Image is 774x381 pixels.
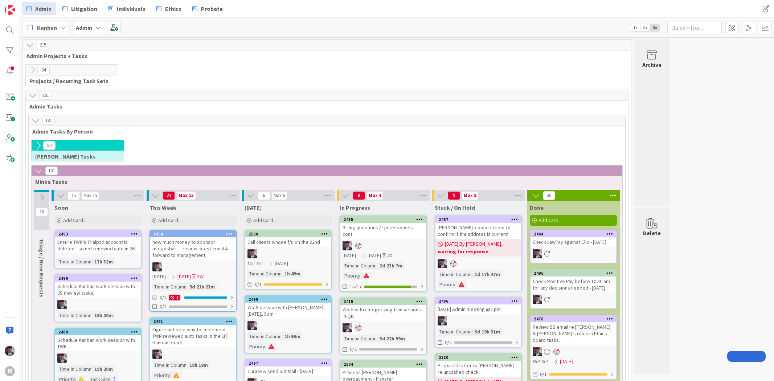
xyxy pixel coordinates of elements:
div: 1h 55m [283,332,302,340]
img: ML [343,323,352,332]
div: Ensure TWR's Trialpad account is deleted - so not renewed auto in 26 [55,237,141,253]
span: : [377,335,378,343]
div: [PERSON_NAME]: contact client to confirm if the address is current [435,223,521,239]
span: 181 [40,91,52,100]
div: 1d 17h 47m [473,270,502,278]
div: ML [340,323,426,332]
span: 0 / 1 [540,370,547,378]
div: 2467 [435,216,521,223]
div: Max 15 [179,194,194,197]
div: 0/1 [531,370,616,379]
div: 2500 [249,232,331,237]
span: Done [530,204,544,211]
div: 2435 [340,216,426,223]
div: 2497 [245,360,331,366]
div: Time in Column [343,335,377,343]
div: ML [150,262,236,271]
a: 1804how much money to sponsor mba/osbar - - review latest email & forward to managementML[DATE][D... [150,230,237,312]
span: [DATE] [177,273,191,280]
span: Admin Tasks [29,103,619,110]
div: Priority [438,280,455,288]
div: 7D [387,252,393,259]
div: 2499Work session with [PERSON_NAME] [DATE]10 am [245,296,331,319]
div: Check Positive Pay before 10:30 am for any decisions needed - [DATE] [531,276,616,292]
div: 2415 [344,299,426,304]
div: 2489 [58,329,141,335]
a: 2470Review SB email re [PERSON_NAME] & [PERSON_NAME]'s roles in Ethics board tasks.MLNot Set[DATE... [530,315,617,380]
span: 9 [448,191,460,200]
div: 0/11 [150,293,236,302]
span: Kanban [37,23,57,32]
div: 2496 [531,270,616,276]
span: : [170,371,171,379]
span: 0/2 [350,345,357,353]
span: Today [245,204,262,211]
span: 30 [543,191,555,200]
div: Time in Column [57,365,91,373]
div: 2499 [245,296,331,303]
span: 215 [37,41,49,49]
div: ML [531,295,616,304]
i: Not Set [533,358,548,365]
img: ML [247,321,257,330]
a: 2415Work with categorizing transactions in QBMLTime in Column:3d 22h 59m0/2 [340,298,427,355]
a: 2490Schedule Kanban work session with JS (review tasks)MLTime in Column:19h 20m [54,274,142,322]
img: ML [438,259,447,268]
i: Not Set [247,260,263,267]
div: 2497Curate & send out Mail - [DATE] [245,360,331,376]
div: ML [150,349,236,359]
div: Call clients whose f/u on the 22nd [245,237,331,247]
div: 1804 [150,231,236,237]
div: 2406 [439,299,521,304]
div: 2435Billing questions / f/u responses cont. [340,216,426,239]
span: 15/17 [350,283,362,290]
a: 2499Work session with [PERSON_NAME] [DATE]10 amMLTime in Column:1h 55mPriority: [245,295,332,353]
div: 19h 18m [188,361,210,369]
div: 3W [197,273,204,280]
div: Max 15 [83,194,97,197]
div: 2493 [55,231,141,237]
div: 2494 [534,232,616,237]
div: Schedule Kanban work session with TWR [55,335,141,351]
input: Quick Filter... [667,21,722,34]
div: Time in Column [57,258,91,266]
div: 2491Figure out best way to implement TWR reviewed auto tasks in the LIT Kanban board [150,318,236,347]
div: 2415 [340,298,426,305]
span: Stuck / On Hold [435,204,475,211]
img: ML [438,316,447,325]
div: ML [55,353,141,363]
span: 2x [640,24,650,31]
div: 5d 21h 23m [188,283,217,291]
span: [DATE] [343,252,356,259]
span: 0 / 1 [160,294,167,301]
span: Add Card... [63,217,86,224]
a: 2496Check Positive Pay before 10:30 am for any decisions needed - [DATE]ML [530,269,617,309]
span: 80 [43,141,56,150]
div: 2493Ensure TWR's Trialpad account is deleted - so not renewed auto in 26 [55,231,141,253]
span: 1x [630,24,640,31]
div: ML [531,347,616,356]
div: 2490 [55,275,141,282]
span: 34 [37,66,50,74]
div: 2415Work with categorizing transactions in QB [340,298,426,321]
a: Litigation [58,2,102,15]
div: Billing questions / f/u responses cont. [340,223,426,239]
div: 1804 [153,232,236,237]
a: 2406[DATE] Admin meeting @2 pmMLTime in Column:3d 19h 31m0/2 [435,297,522,348]
span: Admin Tasks By Person [32,128,616,135]
span: : [472,328,473,336]
span: Admin Projects + Tasks [26,52,622,60]
span: [DATE] [368,252,381,259]
div: 19h 20m [93,311,115,319]
span: : [91,311,93,319]
div: Time in Column [247,332,282,340]
span: 10 [36,208,48,216]
div: Priority [152,371,170,379]
span: [DATE] [560,358,573,365]
span: : [472,270,473,278]
span: [DATE] By [PERSON_NAME]... [445,240,504,248]
span: : [377,262,378,270]
div: 2491 [153,319,236,324]
span: : [282,270,283,278]
div: 2504 [340,361,426,368]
